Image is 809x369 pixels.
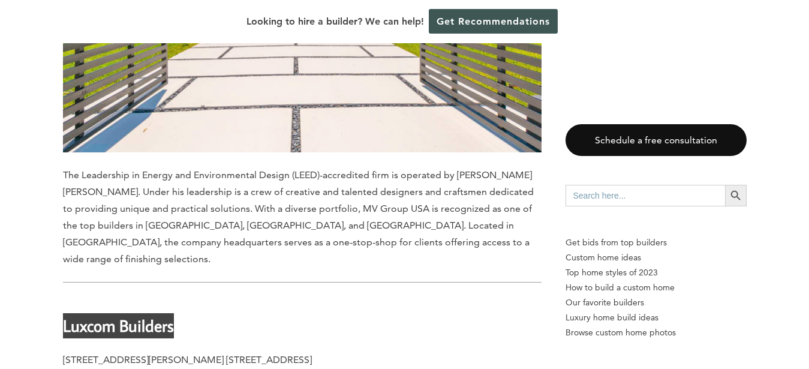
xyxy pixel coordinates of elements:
a: Get Recommendations [429,9,558,34]
a: Schedule a free consultation [566,124,747,156]
a: Our favorite builders [566,295,747,310]
svg: Search [729,189,742,202]
b: [STREET_ADDRESS][PERSON_NAME] [STREET_ADDRESS] [63,354,312,365]
a: How to build a custom home [566,280,747,295]
iframe: Drift Widget Chat Controller [579,283,795,355]
p: Get bids from top builders [566,235,747,250]
a: Browse custom home photos [566,325,747,340]
input: Search here... [566,185,725,206]
b: Luxcom Builders [63,315,174,336]
a: Luxury home build ideas [566,310,747,325]
span: The Leadership in Energy and Environmental Design (LEED)-accredited firm is operated by [PERSON_N... [63,169,534,265]
a: Top home styles of 2023 [566,265,747,280]
a: Custom home ideas [566,250,747,265]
